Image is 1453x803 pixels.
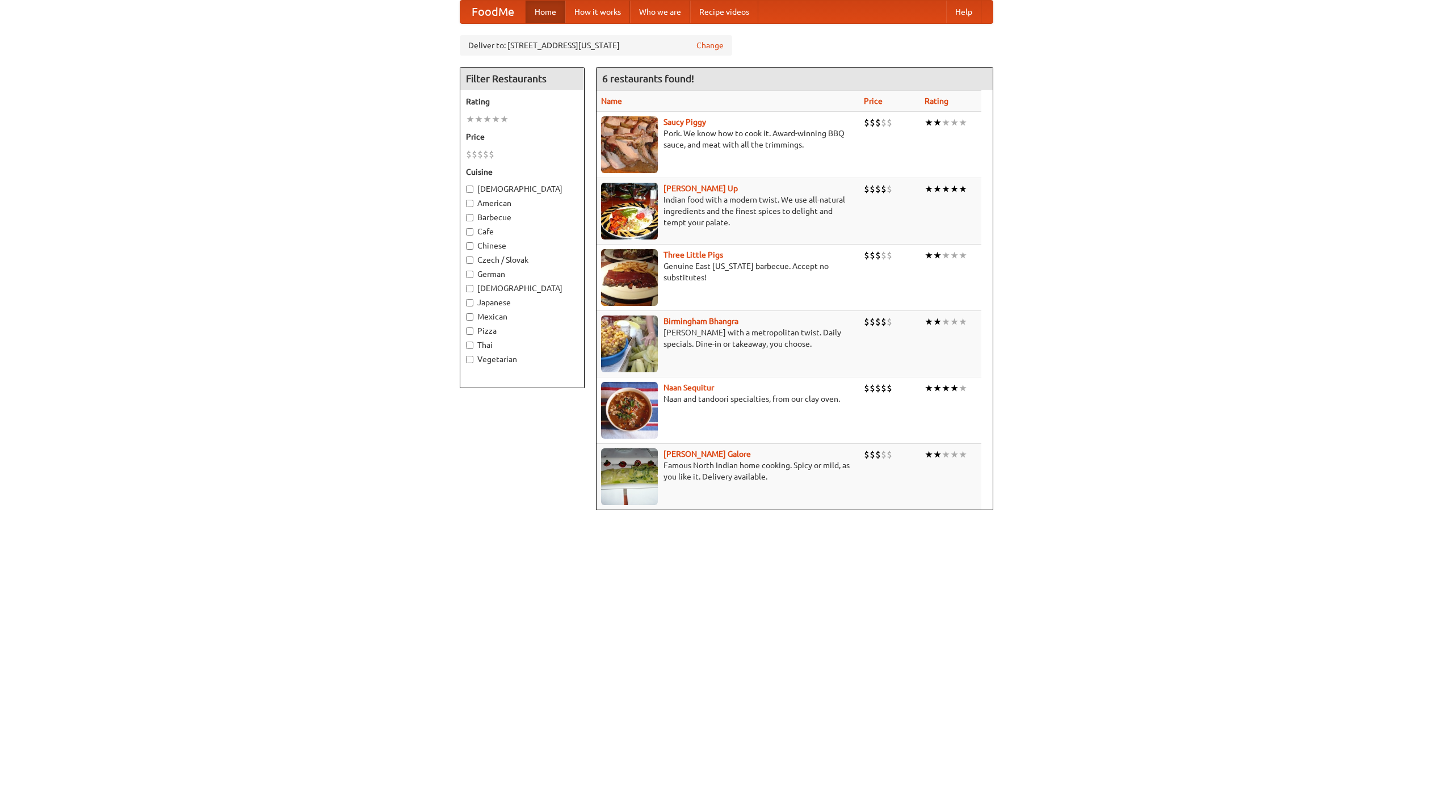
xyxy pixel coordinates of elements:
[601,194,855,228] p: Indian food with a modern twist. We use all-natural ingredients and the finest spices to delight ...
[875,116,881,129] li: $
[950,116,959,129] li: ★
[601,327,855,350] p: [PERSON_NAME] with a metropolitan twist. Daily specials. Dine-in or takeaway, you choose.
[925,96,948,106] a: Rating
[881,116,887,129] li: $
[663,117,706,127] a: Saucy Piggy
[565,1,630,23] a: How it works
[870,249,875,262] li: $
[466,242,473,250] input: Chinese
[663,383,714,392] a: Naan Sequitur
[460,1,526,23] a: FoodMe
[526,1,565,23] a: Home
[950,382,959,394] li: ★
[870,448,875,461] li: $
[601,260,855,283] p: Genuine East [US_STATE] barbecue. Accept no substitutes!
[925,448,933,461] li: ★
[466,285,473,292] input: [DEMOGRAPHIC_DATA]
[601,382,658,439] img: naansequitur.jpg
[663,184,738,193] b: [PERSON_NAME] Up
[881,448,887,461] li: $
[466,148,472,161] li: $
[601,128,855,150] p: Pork. We know how to cook it. Award-winning BBQ sauce, and meat with all the trimmings.
[489,148,494,161] li: $
[925,316,933,328] li: ★
[950,249,959,262] li: ★
[864,183,870,195] li: $
[933,316,942,328] li: ★
[474,113,483,125] li: ★
[466,342,473,349] input: Thai
[601,448,658,505] img: currygalore.jpg
[925,249,933,262] li: ★
[466,257,473,264] input: Czech / Slovak
[466,214,473,221] input: Barbecue
[466,186,473,193] input: [DEMOGRAPHIC_DATA]
[466,183,578,195] label: [DEMOGRAPHIC_DATA]
[959,116,967,129] li: ★
[881,249,887,262] li: $
[466,166,578,178] h5: Cuisine
[887,116,892,129] li: $
[663,250,723,259] a: Three Little Pigs
[460,68,584,90] h4: Filter Restaurants
[466,96,578,107] h5: Rating
[466,354,578,365] label: Vegetarian
[601,183,658,239] img: curryup.jpg
[602,73,694,84] ng-pluralize: 6 restaurants found!
[887,316,892,328] li: $
[466,228,473,236] input: Cafe
[466,299,473,306] input: Japanese
[870,183,875,195] li: $
[864,96,883,106] a: Price
[601,96,622,106] a: Name
[875,382,881,394] li: $
[875,448,881,461] li: $
[942,448,950,461] li: ★
[942,249,950,262] li: ★
[690,1,758,23] a: Recipe videos
[933,116,942,129] li: ★
[870,116,875,129] li: $
[466,254,578,266] label: Czech / Slovak
[933,382,942,394] li: ★
[933,249,942,262] li: ★
[483,148,489,161] li: $
[959,316,967,328] li: ★
[881,183,887,195] li: $
[881,316,887,328] li: $
[942,316,950,328] li: ★
[630,1,690,23] a: Who we are
[864,448,870,461] li: $
[959,448,967,461] li: ★
[864,249,870,262] li: $
[887,448,892,461] li: $
[466,268,578,280] label: German
[477,148,483,161] li: $
[472,148,477,161] li: $
[601,116,658,173] img: saucy.jpg
[466,271,473,278] input: German
[466,226,578,237] label: Cafe
[466,131,578,142] h5: Price
[864,382,870,394] li: $
[663,317,738,326] b: Birmingham Bhangra
[466,113,474,125] li: ★
[466,339,578,351] label: Thai
[870,316,875,328] li: $
[601,316,658,372] img: bhangra.jpg
[663,449,751,459] a: [PERSON_NAME] Galore
[942,382,950,394] li: ★
[950,316,959,328] li: ★
[933,183,942,195] li: ★
[959,249,967,262] li: ★
[601,249,658,306] img: littlepigs.jpg
[466,327,473,335] input: Pizza
[466,283,578,294] label: [DEMOGRAPHIC_DATA]
[887,183,892,195] li: $
[864,116,870,129] li: $
[492,113,500,125] li: ★
[933,448,942,461] li: ★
